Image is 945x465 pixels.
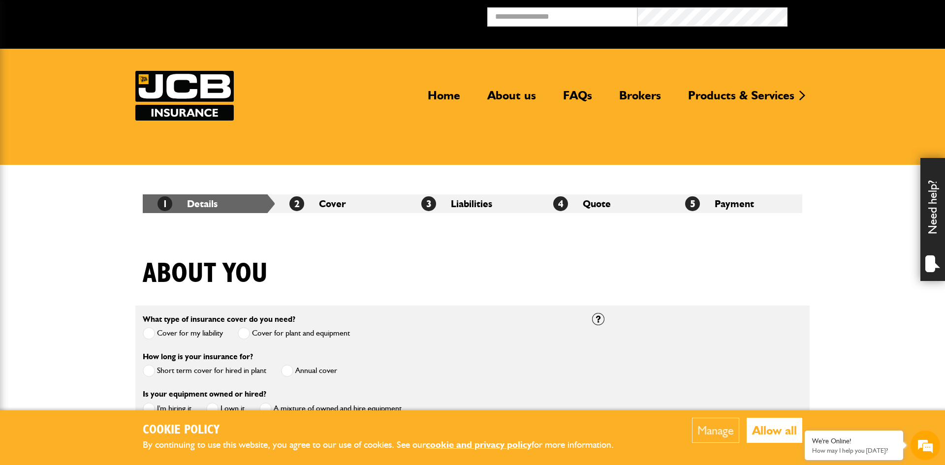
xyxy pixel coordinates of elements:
[812,447,896,454] p: How may I help you today?
[281,365,337,377] label: Annual cover
[685,196,700,211] span: 5
[135,71,234,121] img: JCB Insurance Services logo
[275,194,407,213] li: Cover
[421,196,436,211] span: 3
[143,315,295,323] label: What type of insurance cover do you need?
[143,353,253,361] label: How long is your insurance for?
[670,194,802,213] li: Payment
[206,403,245,415] label: I own it
[143,365,266,377] label: Short term cover for hired in plant
[480,88,543,111] a: About us
[556,88,599,111] a: FAQs
[692,418,739,443] button: Manage
[143,403,191,415] label: I'm hiring it
[787,7,938,23] button: Broker Login
[920,158,945,281] div: Need help?
[143,194,275,213] li: Details
[143,437,630,453] p: By continuing to use this website, you agree to our use of cookies. See our for more information.
[747,418,802,443] button: Allow all
[143,423,630,438] h2: Cookie Policy
[553,196,568,211] span: 4
[143,390,266,398] label: Is your equipment owned or hired?
[157,196,172,211] span: 1
[420,88,468,111] a: Home
[143,257,268,290] h1: About you
[681,88,802,111] a: Products & Services
[407,194,538,213] li: Liabilities
[612,88,668,111] a: Brokers
[538,194,670,213] li: Quote
[238,327,350,340] label: Cover for plant and equipment
[289,196,304,211] span: 2
[426,439,532,450] a: cookie and privacy policy
[259,403,402,415] label: A mixture of owned and hire equipment
[135,71,234,121] a: JCB Insurance Services
[143,327,223,340] label: Cover for my liability
[812,437,896,445] div: We're Online!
